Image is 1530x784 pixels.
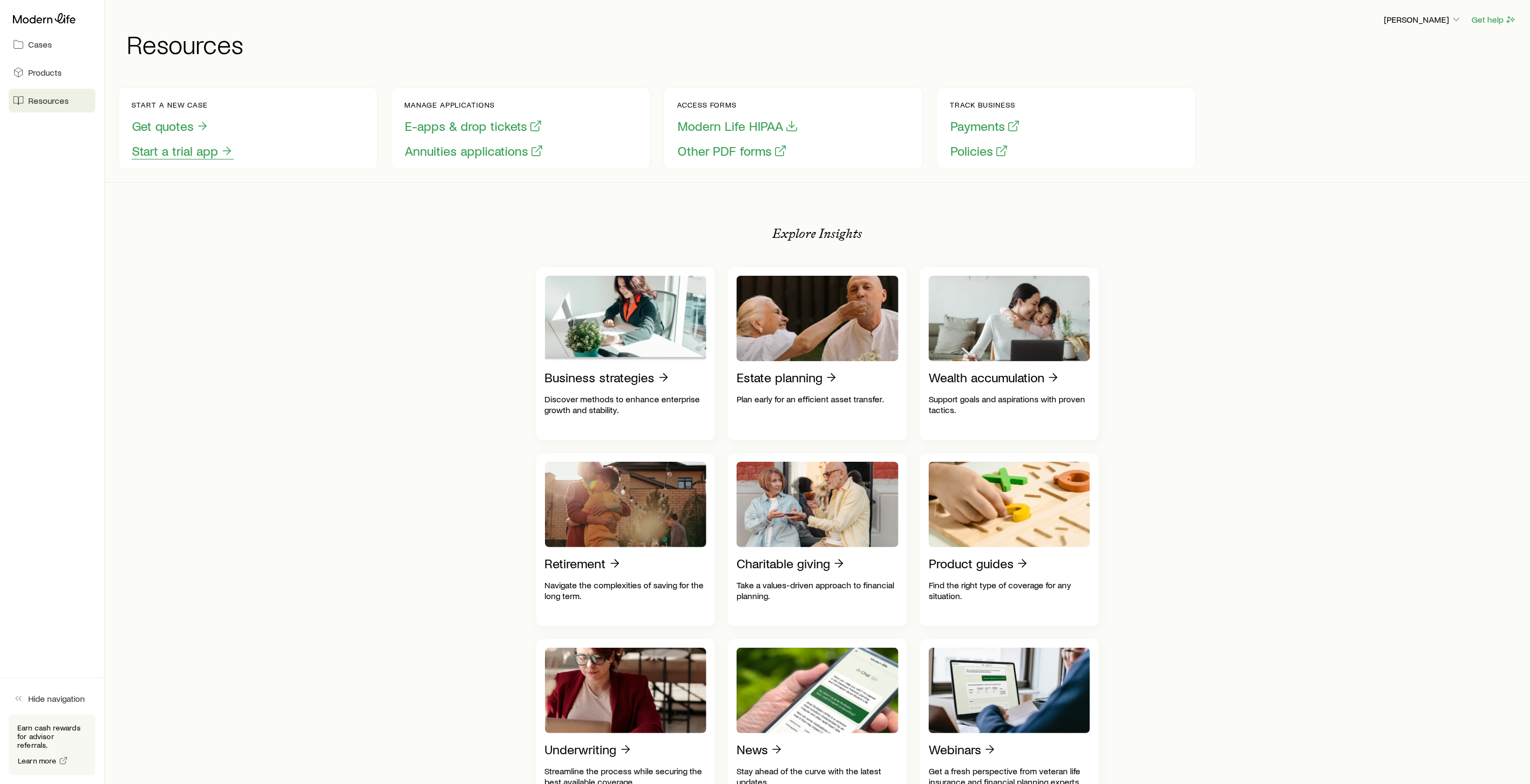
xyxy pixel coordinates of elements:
p: Take a values-driven approach to financial planning. [737,580,898,601]
span: Resources [28,95,69,106]
p: Find the right type of coverage for any situation. [929,580,1091,601]
p: Retirement [545,556,606,571]
p: Support goals and aspirations with proven tactics. [929,394,1091,415]
a: Business strategiesDiscover methods to enhance enterprise growth and stability. [536,267,715,440]
p: Start a new case [132,101,234,109]
a: Wealth accumulationSupport goals and aspirations with proven tactics. [920,267,1099,440]
div: Earn cash rewards for advisor referrals.Learn more [9,715,95,775]
p: Charitable giving [737,556,830,571]
img: Charitable giving [737,462,898,547]
p: Plan early for an efficient asset transfer. [737,394,898,404]
button: Start a trial app [132,143,234,160]
p: Access forms [677,101,799,109]
span: Learn more [18,757,57,765]
span: Products [28,67,62,78]
a: Estate planningPlan early for an efficient asset transfer. [728,267,907,440]
img: Product guides [929,462,1091,547]
span: Hide navigation [28,693,85,704]
p: Wealth accumulation [929,370,1045,385]
p: Track business [950,101,1021,109]
img: Underwriting [545,648,707,733]
a: Resources [9,89,95,112]
a: Cases [9,32,95,56]
img: Retirement [545,462,707,547]
span: Cases [28,39,52,50]
img: News [737,648,898,733]
p: Discover methods to enhance enterprise growth and stability. [545,394,707,415]
img: Webinars [929,648,1091,733]
p: News [737,742,768,757]
p: Explore Insights [773,226,863,241]
img: Wealth accumulation [929,276,1091,361]
button: Payments [950,118,1021,135]
p: [PERSON_NAME] [1384,14,1462,25]
p: Earn cash rewards for advisor referrals. [17,723,87,749]
button: [PERSON_NAME] [1383,14,1462,26]
button: Annuities applications [404,143,544,160]
img: Estate planning [737,276,898,361]
p: Navigate the complexities of saving for the long term. [545,580,707,601]
button: Get quotes [132,118,209,135]
a: Product guidesFind the right type of coverage for any situation. [920,453,1099,626]
button: Modern Life HIPAA [677,118,799,135]
h1: Resources [127,31,1517,57]
a: Charitable givingTake a values-driven approach to financial planning. [728,453,907,626]
button: E-apps & drop tickets [404,118,543,135]
a: Products [9,61,95,84]
p: Product guides [929,556,1014,571]
p: Business strategies [545,370,655,385]
p: Estate planning [737,370,823,385]
a: RetirementNavigate the complexities of saving for the long term. [536,453,715,626]
p: Manage applications [404,101,544,109]
button: Policies [950,143,1009,160]
p: Webinars [929,742,981,757]
button: Hide navigation [9,687,95,710]
button: Other PDF forms [677,143,787,160]
img: Business strategies [545,276,707,361]
p: Underwriting [545,742,617,757]
button: Get help [1471,14,1517,26]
